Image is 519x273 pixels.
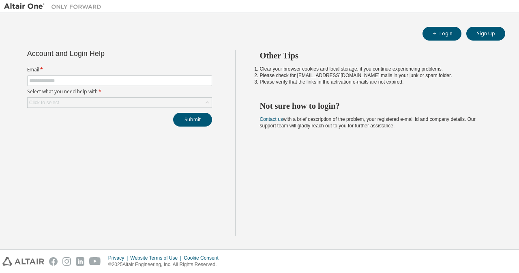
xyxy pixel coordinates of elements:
h2: Not sure how to login? [260,101,491,111]
div: Account and Login Help [27,50,175,57]
div: Click to select [28,98,212,107]
img: instagram.svg [62,257,71,266]
img: youtube.svg [89,257,101,266]
img: linkedin.svg [76,257,84,266]
button: Sign Up [466,27,505,41]
a: Contact us [260,116,283,122]
li: Please check for [EMAIL_ADDRESS][DOMAIN_NAME] mails in your junk or spam folder. [260,72,491,79]
button: Submit [173,113,212,127]
p: © 2025 Altair Engineering, Inc. All Rights Reserved. [108,261,223,268]
div: Privacy [108,255,130,261]
h2: Other Tips [260,50,491,61]
div: Cookie Consent [184,255,223,261]
button: Login [422,27,461,41]
div: Click to select [29,99,59,106]
img: facebook.svg [49,257,58,266]
div: Website Terms of Use [130,255,184,261]
span: with a brief description of the problem, your registered e-mail id and company details. Our suppo... [260,116,476,129]
li: Please verify that the links in the activation e-mails are not expired. [260,79,491,85]
img: altair_logo.svg [2,257,44,266]
label: Email [27,67,212,73]
img: Altair One [4,2,105,11]
label: Select what you need help with [27,88,212,95]
li: Clear your browser cookies and local storage, if you continue experiencing problems. [260,66,491,72]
